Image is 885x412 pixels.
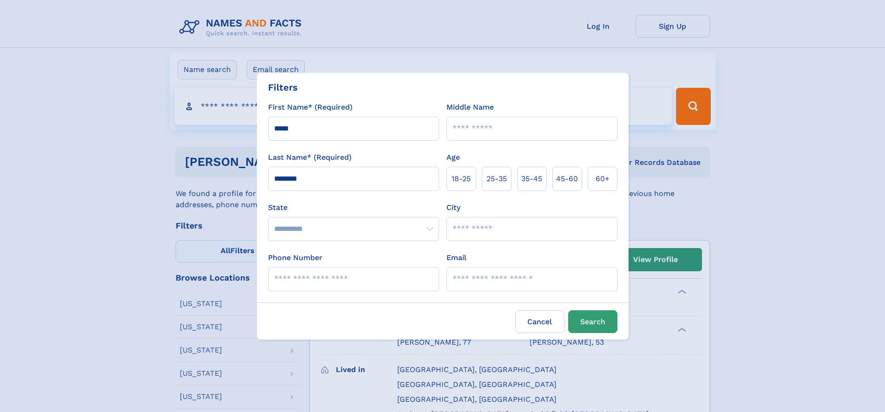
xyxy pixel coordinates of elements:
[486,173,507,184] span: 25‑35
[596,173,610,184] span: 60+
[268,152,352,163] label: Last Name* (Required)
[515,310,564,333] label: Cancel
[521,173,542,184] span: 35‑45
[446,152,460,163] label: Age
[268,202,439,213] label: State
[452,173,471,184] span: 18‑25
[446,202,460,213] label: City
[268,252,322,263] label: Phone Number
[446,252,466,263] label: Email
[268,80,298,94] div: Filters
[556,173,578,184] span: 45‑60
[446,102,494,113] label: Middle Name
[268,102,353,113] label: First Name* (Required)
[568,310,617,333] button: Search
